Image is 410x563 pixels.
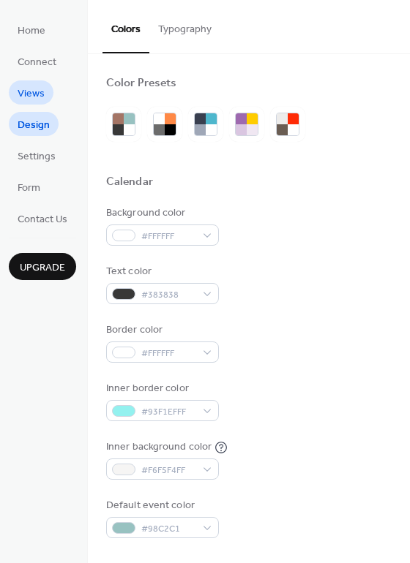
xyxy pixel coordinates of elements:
a: Views [9,80,53,105]
span: Home [18,23,45,39]
span: #FFFFFF [141,229,195,244]
div: Default event color [106,498,216,513]
div: Background color [106,205,216,221]
a: Contact Us [9,206,76,230]
span: #93F1EFFF [141,404,195,420]
a: Form [9,175,49,199]
span: Form [18,181,40,196]
span: Contact Us [18,212,67,227]
span: Connect [18,55,56,70]
div: Inner background color [106,439,212,455]
div: Text color [106,264,216,279]
span: Upgrade [20,260,65,276]
span: Views [18,86,45,102]
div: Inner border color [106,381,216,396]
span: #98C2C1 [141,521,195,537]
button: Upgrade [9,253,76,280]
span: Settings [18,149,56,165]
a: Home [9,18,54,42]
div: Border color [106,322,216,338]
span: #383838 [141,287,195,303]
a: Settings [9,143,64,167]
span: #F6F5F4FF [141,463,195,478]
span: #FFFFFF [141,346,195,361]
div: Color Presets [106,76,176,91]
span: Design [18,118,50,133]
div: Calendar [106,175,153,190]
a: Connect [9,49,65,73]
a: Design [9,112,59,136]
